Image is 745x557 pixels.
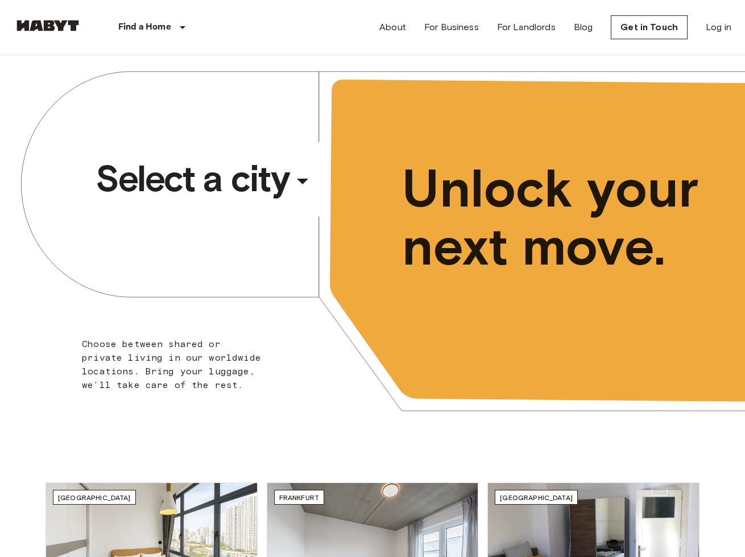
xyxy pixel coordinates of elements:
span: Unlock your next move. [402,160,700,275]
a: Blog [574,20,593,34]
span: [GEOGRAPHIC_DATA] [500,493,573,502]
button: Select a city [91,152,321,205]
a: Log in [706,20,731,34]
span: Select a city [96,156,289,201]
img: Habyt [14,20,82,31]
a: About [379,20,406,34]
span: Choose between shared or private living in our worldwide locations. Bring your luggage, we'll tak... [82,339,261,390]
a: For Landlords [497,20,556,34]
span: [GEOGRAPHIC_DATA] [58,493,131,502]
a: Get in Touch [611,15,688,39]
p: Find a Home [118,20,171,34]
a: For Business [424,20,479,34]
span: Frankfurt [279,493,319,502]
